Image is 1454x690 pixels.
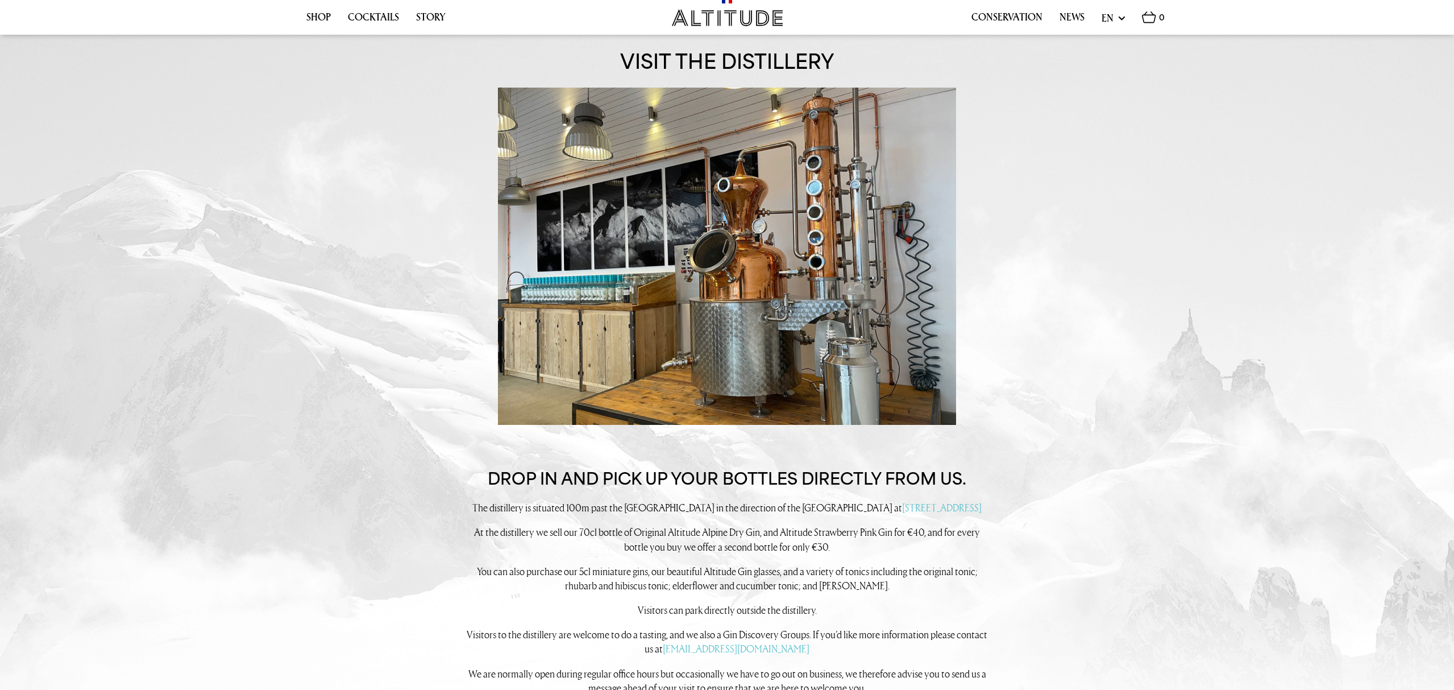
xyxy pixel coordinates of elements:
a: [EMAIL_ADDRESS][DOMAIN_NAME] [663,642,809,655]
img: distillery.jpg [498,88,956,425]
p: Visitors to the distillery are welcome to do a tasting, and we also a Gin Discovery Groups. If yo... [466,627,988,656]
img: Basket [1142,11,1156,23]
a: Shop [306,11,331,29]
a: Conservation [971,11,1042,29]
p: The distillery is situated 100m past the [GEOGRAPHIC_DATA] in the direction of the [GEOGRAPHIC_DA... [466,501,988,515]
a: 0 [1142,11,1165,30]
p: You can also purchase our 5cl miniature gins, our beautiful Altitude Gin glasses, and a variety o... [466,564,988,593]
p: Visitors can park directly outside the distillery. [466,603,988,617]
h2: Visit the Distillery [620,49,834,74]
a: Story [416,11,446,29]
a: News [1060,11,1085,29]
a: Cocktails [348,11,399,29]
a: [STREET_ADDRESS] [902,501,982,514]
img: Altitude Gin [672,9,783,26]
p: At the distillery we sell our 70cl bottle of Original Altitude Alpine Dry Gin, and Altitude Straw... [466,525,988,553]
h3: Drop in and pick up your bottles directly from us. [466,469,988,489]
